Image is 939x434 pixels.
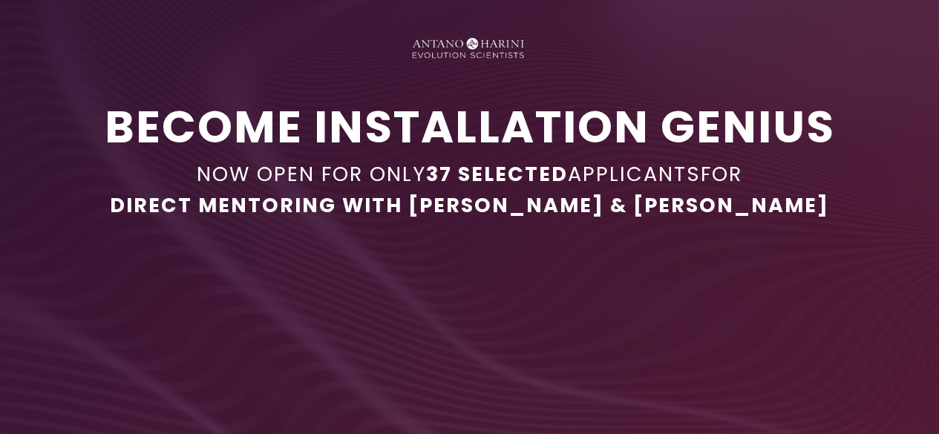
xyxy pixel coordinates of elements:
[396,30,544,68] img: A&H_Ev png
[110,191,829,219] strong: Direct Mentoring with [PERSON_NAME] & [PERSON_NAME]
[426,160,568,188] strong: 37 Selected
[105,96,835,158] strong: Become Installation Genius
[701,160,742,188] span: for
[197,160,701,188] span: Now Open for Only Applicants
